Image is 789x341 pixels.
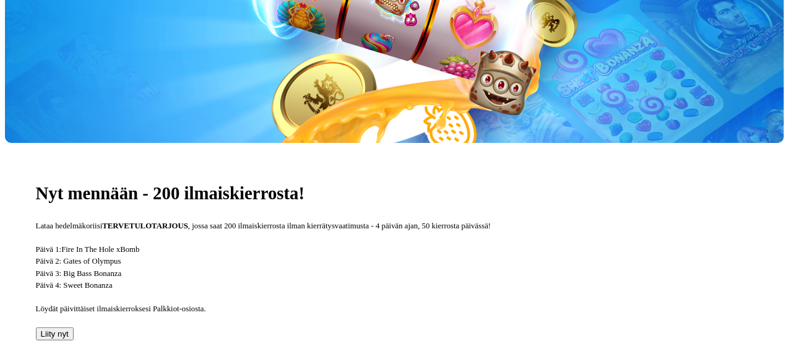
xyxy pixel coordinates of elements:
p: Löydät päivittäiset ilmaiskierroksesi Palkkiot-osiosta. [36,303,754,315]
button: Liity nyt [36,327,74,340]
strong: TERVETULOTARJOUS [102,222,188,230]
p: Lataa hedelmäkoriisi , jossa saat 200 ilmaiskierrosta ilman kierrätysvaatimusta - 4 päivän ajan, ... [36,220,754,232]
p: Päivä 1: Päivä 2: Gates of Olympus Päivä 3: Big Bass Bonanza Päivä 4: Sweet Bonanza [36,244,754,291]
span: Fire In The Hole xBomb [61,245,139,254]
h1: Nyt mennään - 200 ilmaiskierrosta! [36,183,754,204]
span: Liity nyt [41,329,69,339]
